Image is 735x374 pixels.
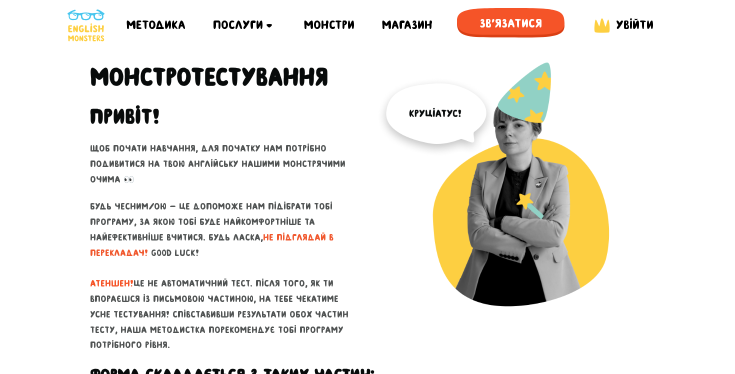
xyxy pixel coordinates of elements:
span: не підглядай в перекладач! [90,232,333,258]
span: Зв'язатися [457,8,564,39]
h1: Монстро­­тестування [90,62,328,92]
img: English Monsters login [592,16,612,35]
img: English Monsters [67,9,104,41]
a: Зв'язатися [457,8,564,42]
p: Щоб почати навчання, для початку нам потрібно подивитися на твою англійську нашими монстрячими оч... [90,141,360,187]
p: Будь чесним/ою - це допоможе нам підібрати тобі програму, за якою тобі буде найкомфортніше та най... [90,199,360,353]
h2: Привіт! [90,104,159,129]
span: Увійти [616,18,653,31]
img: English Monsters test [375,62,645,331]
span: АТЕНШЕН! [90,278,133,288]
